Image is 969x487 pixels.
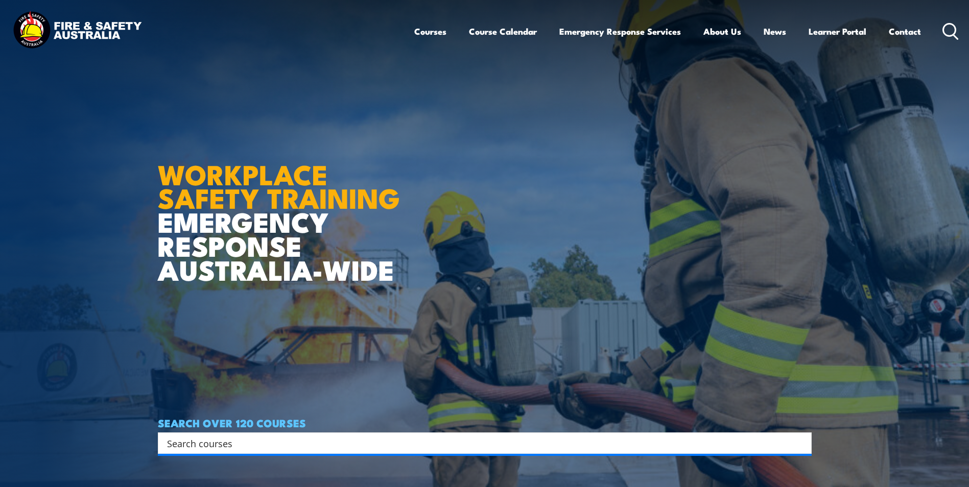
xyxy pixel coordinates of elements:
a: Courses [414,18,446,45]
strong: WORKPLACE SAFETY TRAINING [158,152,400,218]
input: Search input [167,435,789,451]
a: Course Calendar [469,18,537,45]
a: Learner Portal [809,18,866,45]
h4: SEARCH OVER 120 COURSES [158,417,812,428]
h1: EMERGENCY RESPONSE AUSTRALIA-WIDE [158,136,408,281]
a: Contact [889,18,921,45]
form: Search form [169,436,791,450]
a: About Us [703,18,741,45]
button: Search magnifier button [794,436,808,450]
a: News [764,18,786,45]
a: Emergency Response Services [559,18,681,45]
